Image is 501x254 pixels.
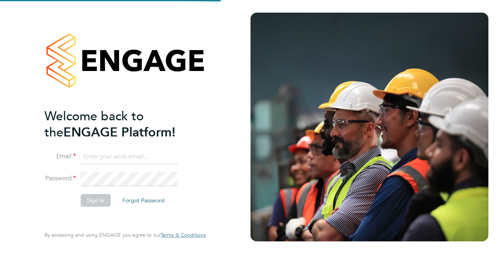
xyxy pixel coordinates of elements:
span: Terms & Conditions [161,232,206,238]
span: Welcome back to the [45,108,144,140]
button: Forgot Password [116,194,171,207]
button: Sign In [81,194,111,207]
a: Terms & Conditions [161,232,206,238]
span: By accessing and using ENGAGE you agree to our [45,232,206,238]
label: Email [45,152,76,161]
h2: ENGAGE Platform! [45,108,198,140]
input: Enter your work email... [81,150,178,164]
label: Password [45,174,76,183]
